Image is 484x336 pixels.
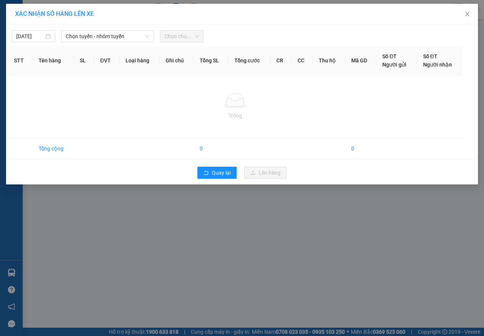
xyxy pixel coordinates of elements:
span: Người nhận [423,62,452,68]
th: SL [74,46,94,75]
span: C : [64,42,70,50]
span: Số ĐT [382,53,397,59]
button: uploadLên hàng [244,167,287,179]
span: Gửi: [6,7,18,15]
span: close [464,11,470,17]
div: An Đông [6,6,59,15]
span: Chọn tuyến - nhóm tuyến [66,31,149,42]
span: Quay lại [212,169,231,177]
span: Số ĐT [423,53,437,59]
th: STT [8,46,33,75]
span: SL [64,54,74,65]
div: 0898497091 [6,25,59,35]
th: Tổng SL [194,46,229,75]
button: rollbackQuay lại [197,167,237,179]
div: Trống [14,111,456,120]
td: Tổng cộng [33,138,74,159]
th: CC [292,46,313,75]
span: Nhận: [65,7,83,15]
div: Tên hàng: xop ( : 1 ) [6,55,118,64]
th: Thu hộ [313,46,345,75]
span: Chọn chuyến [164,31,199,42]
div: cô An [65,15,118,25]
th: Tên hàng [33,46,74,75]
span: XÁC NHẬN SỐ HÀNG LÊN XE [15,10,94,17]
th: Ghi chú [160,46,193,75]
td: 0 [345,138,377,159]
button: Close [457,4,478,25]
div: 40.000 [64,40,118,50]
th: Tổng cước [228,46,270,75]
th: Mã GD [345,46,377,75]
th: ĐVT [94,46,119,75]
div: DIỄM [6,15,59,25]
td: 0 [194,138,229,159]
span: down [145,34,150,39]
input: 12/10/2025 [16,32,44,40]
div: 0987141649 [65,25,118,35]
th: CR [270,46,292,75]
span: Người gửi [382,62,406,68]
div: Bình Giã [65,6,118,15]
th: Loại hàng [119,46,160,75]
span: rollback [203,170,209,176]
